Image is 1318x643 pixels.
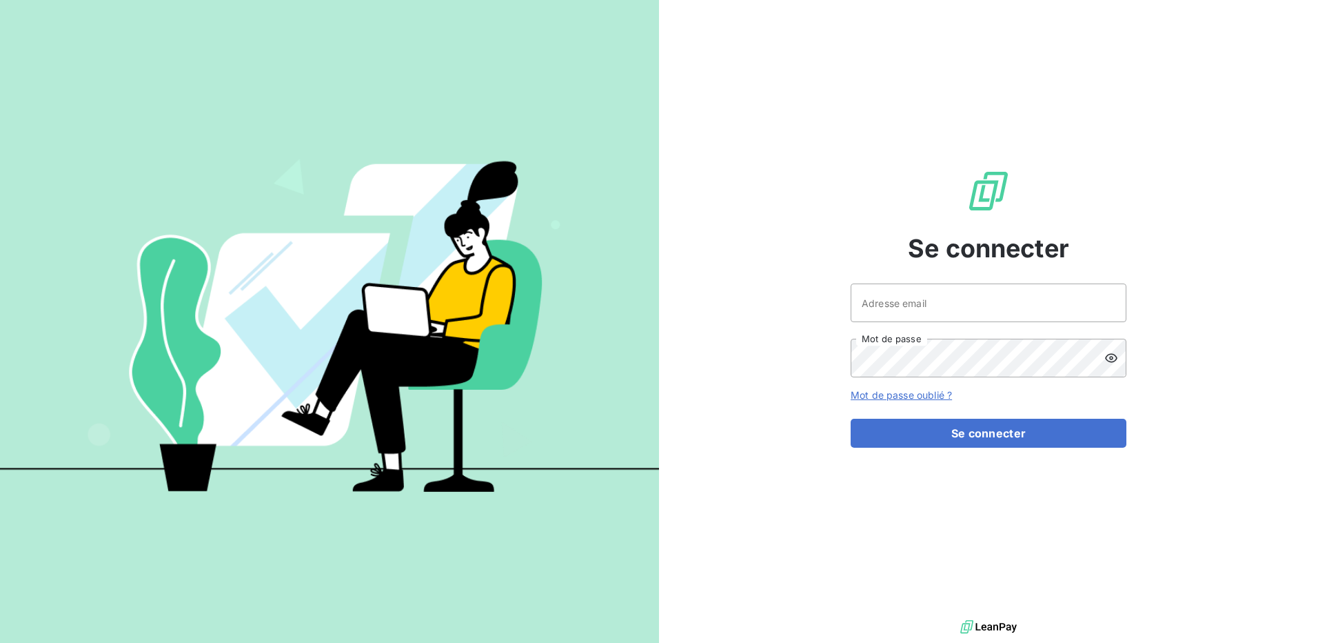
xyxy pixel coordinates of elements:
[966,169,1011,213] img: Logo LeanPay
[908,230,1069,267] span: Se connecter
[851,419,1126,448] button: Se connecter
[851,284,1126,322] input: placeholder
[851,389,952,401] a: Mot de passe oublié ?
[960,617,1017,637] img: logo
